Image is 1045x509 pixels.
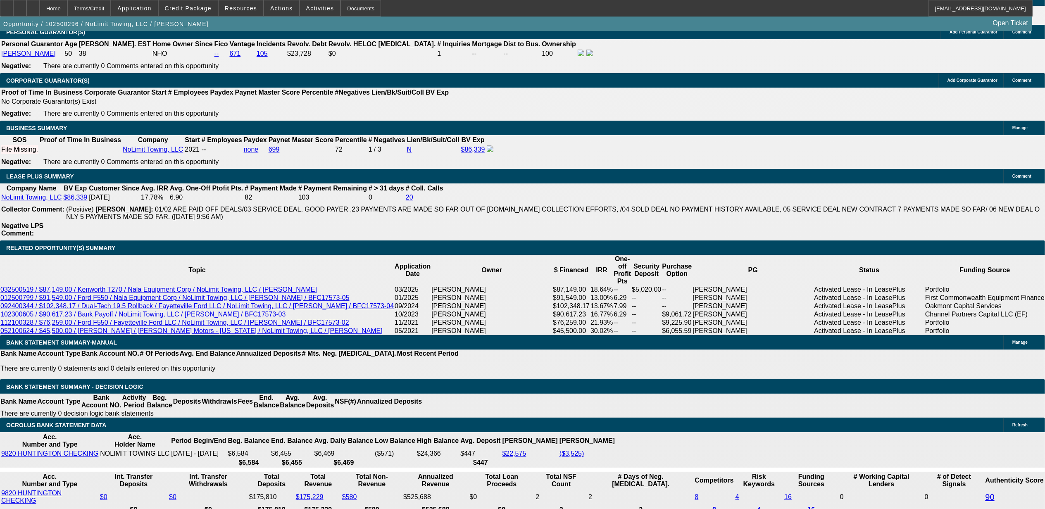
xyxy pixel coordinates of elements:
td: 2 [588,489,693,505]
td: [PERSON_NAME] [431,327,552,335]
b: Percentile [302,89,333,96]
button: Activities [300,0,340,16]
th: $6,584 [228,459,270,467]
td: $5,020.00 [631,285,662,294]
span: Manage [1012,126,1028,130]
td: 03/2025 [394,285,431,294]
td: 6.29 [613,294,631,302]
td: 103 [298,193,367,202]
a: 9820 HUNTINGTON CHECKING [1,450,98,457]
td: 10/2023 [394,310,431,319]
span: RELATED OPPORTUNITY(S) SUMMARY [6,245,115,251]
td: Activated Lease - In LeasePlus [814,294,925,302]
th: Proof of Time In Business [39,136,121,144]
b: BV Exp [426,89,449,96]
button: Application [111,0,157,16]
th: Most Recent Period [397,350,459,358]
b: Negative: [1,110,31,117]
td: [PERSON_NAME] [692,302,814,310]
th: # Mts. Neg. [MEDICAL_DATA]. [302,350,397,358]
b: Lien/Bk/Suit/Coll [371,89,424,96]
td: 6.29 [613,310,631,319]
a: $22,575 [502,450,526,457]
th: Acc. Number and Type [1,473,99,488]
span: Comment [1012,174,1031,178]
td: [PERSON_NAME] [431,310,552,319]
span: BANK STATEMENT SUMMARY-MANUAL [6,339,117,346]
td: 0 [924,489,984,505]
a: 092400344 / $102,348.17 / Dual-Tech 19.5 Rollback / Fayetteville Ford LLC / NoLimit Towing, LLC /... [0,302,394,309]
th: Total Revenue [295,473,341,488]
span: There are currently 0 Comments entered on this opportunity [43,158,219,165]
span: OCROLUS BANK STATEMENT DATA [6,422,106,428]
td: $6,469 [314,450,374,458]
a: $0 [100,493,107,500]
th: Avg. Daily Balance [314,433,374,449]
th: PG [692,255,814,285]
b: Negative: [1,158,31,165]
span: Comment [1012,30,1031,34]
a: 052100624 / $45,500.00 / [PERSON_NAME] / [PERSON_NAME] Motors - [US_STATE] / NoLimit Towing, LLC ... [0,327,383,334]
th: Annualized Deposits [236,350,301,358]
td: 50 [64,49,77,58]
span: There are currently 0 Comments entered on this opportunity [43,110,219,117]
th: # of Detect Signals [924,473,984,488]
b: Revolv. Debt [287,40,327,48]
th: # Working Capital Lenders [840,473,924,488]
td: $9,225.90 [662,319,692,327]
td: 0 [368,193,405,202]
th: Owner [431,255,552,285]
b: # Coll. Calls [406,185,443,192]
td: 17.78% [140,193,169,202]
td: 2 [535,489,587,505]
b: Vantage [230,40,255,48]
td: Activated Lease - In LeasePlus [814,310,925,319]
div: 1 / 3 [369,146,405,153]
td: 13.67% [590,302,613,310]
td: 30.02% [590,327,613,335]
div: $525,688 [403,493,468,501]
td: [PERSON_NAME] [431,302,552,310]
th: Account Type [37,394,81,409]
th: Annualized Deposits [357,394,422,409]
p: There are currently 0 statements and 0 details entered on this opportunity [0,365,459,372]
th: $ Financed [552,255,590,285]
td: $0 [328,49,436,58]
td: $447 [460,450,501,458]
th: Status [814,255,925,285]
a: 671 [230,50,241,57]
th: Total Loan Proceeds [469,473,534,488]
td: Activated Lease - In LeasePlus [814,302,925,310]
span: Add Personal Guarantor [950,30,997,34]
td: -- [613,319,631,327]
span: Refresh [1012,423,1028,427]
td: [PERSON_NAME] [692,310,814,319]
th: Period Begin/End [171,433,226,449]
td: -- [662,285,692,294]
th: End. Balance [271,433,313,449]
th: Purchase Option [662,255,692,285]
b: Corporate Guarantor [84,89,150,96]
th: Bank Account NO. [81,350,140,358]
b: Collector Comment: [1,206,64,213]
td: $23,728 [287,49,327,58]
td: Portfolio [925,319,1045,327]
a: 105 [257,50,268,57]
span: Manage [1012,340,1028,345]
td: $9,061.72 [662,310,692,319]
a: 16 [784,493,792,500]
b: Avg. IRR [141,185,168,192]
a: 699 [269,146,280,153]
th: Fees [238,394,253,409]
td: -- [503,49,541,58]
td: No Corporate Guarantor(s) Exist [1,98,452,106]
b: Paydex [244,136,267,143]
b: Personal Guarantor [1,40,63,48]
a: [PERSON_NAME] [1,50,56,57]
b: Company Name [7,185,57,192]
th: $6,455 [271,459,313,467]
b: Incidents [257,40,286,48]
td: $24,366 [417,450,459,458]
td: [DATE] [88,193,140,202]
th: Avg. Balance [279,394,305,409]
